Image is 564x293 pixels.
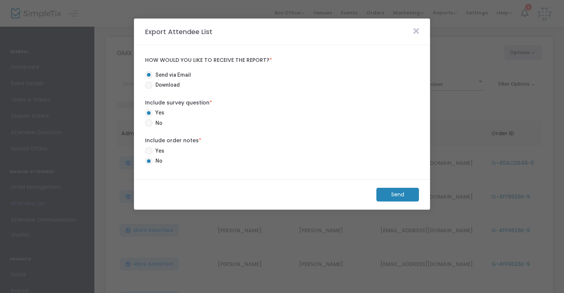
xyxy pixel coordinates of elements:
[152,119,162,127] span: No
[376,188,419,202] m-button: Send
[152,109,164,117] span: Yes
[152,81,180,89] span: Download
[152,71,191,79] span: Send via Email
[145,99,419,107] label: Include survey question
[141,27,216,37] m-panel-title: Export Attendee List
[134,19,430,45] m-panel-header: Export Attendee List
[145,57,419,64] label: How would you like to receive the report?
[145,137,419,144] label: Include order notes
[152,157,162,165] span: No
[152,147,164,155] span: Yes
